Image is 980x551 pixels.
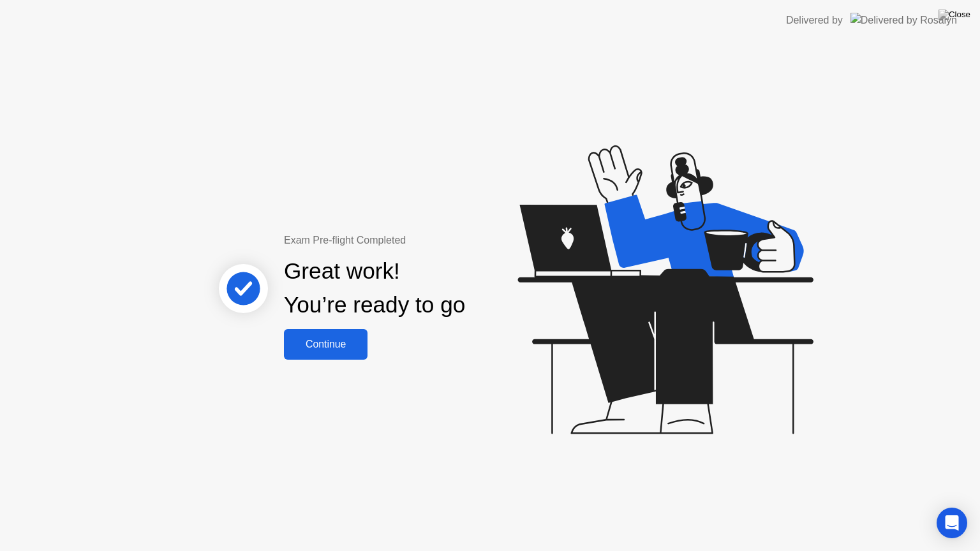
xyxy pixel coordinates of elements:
[937,508,967,538] div: Open Intercom Messenger
[939,10,970,20] img: Close
[288,339,364,350] div: Continue
[786,13,843,28] div: Delivered by
[284,329,367,360] button: Continue
[284,233,547,248] div: Exam Pre-flight Completed
[850,13,957,27] img: Delivered by Rosalyn
[284,254,465,322] div: Great work! You’re ready to go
